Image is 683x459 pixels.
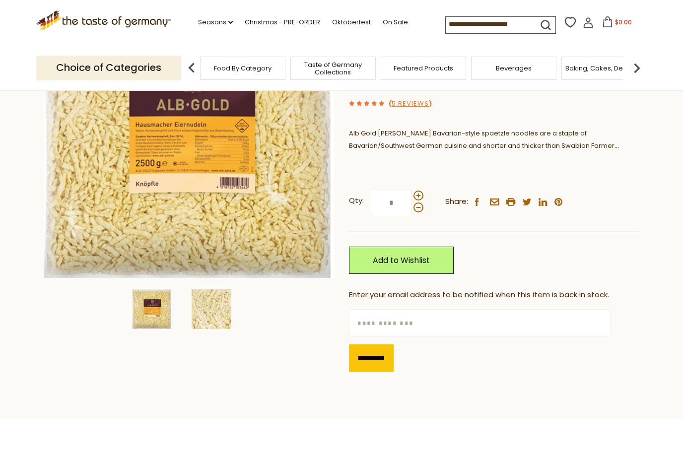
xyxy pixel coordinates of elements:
[245,17,320,28] a: Christmas - PRE-ORDER
[332,17,371,28] a: Oktoberfest
[445,196,468,208] span: Share:
[565,65,642,72] a: Baking, Cakes, Desserts
[371,189,411,216] input: Qty:
[36,56,181,80] p: Choice of Categories
[394,65,453,72] a: Featured Products
[389,99,432,108] span: ( )
[383,17,408,28] a: On Sale
[349,289,639,301] div: Enter your email address to be notified when this item is back in stock.
[198,17,233,28] a: Seasons
[615,18,632,26] span: $0.00
[293,61,373,76] a: Taste of Germany Collections
[496,65,532,72] a: Beverages
[132,289,172,329] img: Alb Gold Knoepfle Spaetzle Food Service Case of 4 (2.5 kg each)
[192,289,231,329] img: Alb Gold Knoepfle Spaetzle Food Service Case of 4 (2.5 kg each)
[392,99,429,109] a: 5 Reviews
[349,195,364,207] strong: Qty:
[182,58,202,78] img: previous arrow
[596,16,638,31] button: $0.00
[627,58,647,78] img: next arrow
[349,129,619,163] span: Alb Gold [PERSON_NAME] Bavarian-style spaetzle noodles are a staple of Bavarian/Southwest German ...
[214,65,272,72] a: Food By Category
[349,247,454,274] a: Add to Wishlist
